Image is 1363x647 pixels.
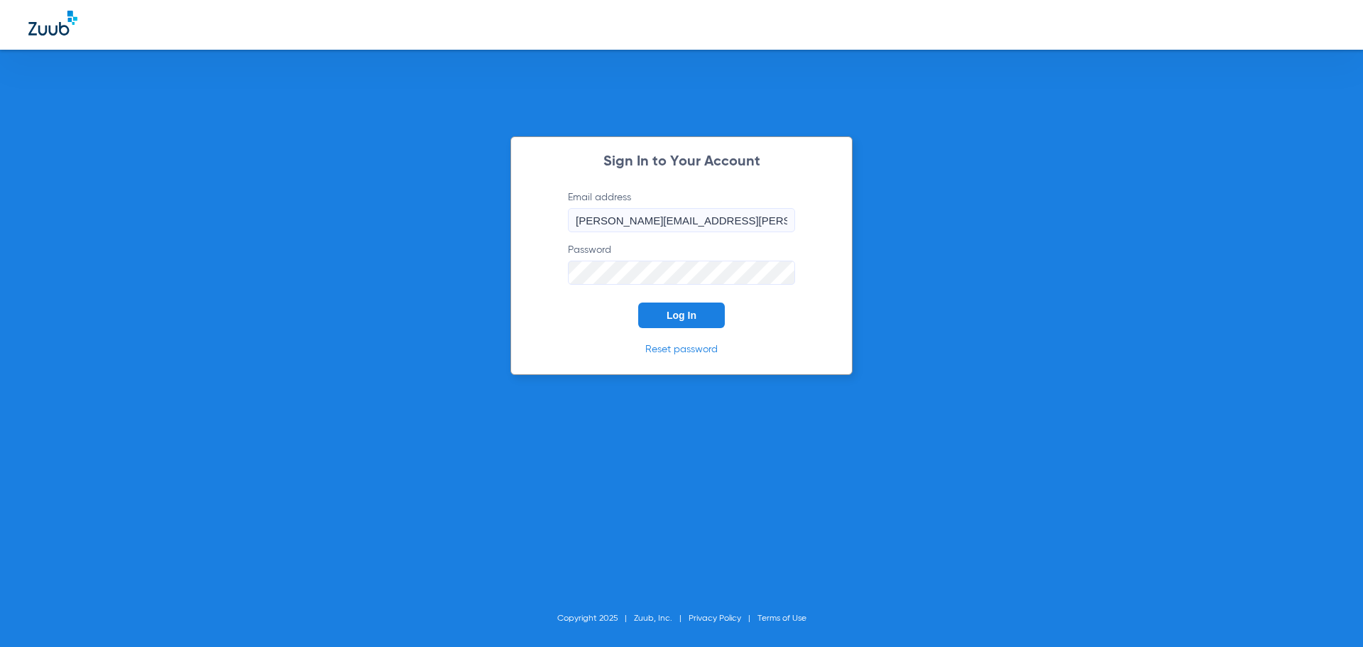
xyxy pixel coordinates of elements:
iframe: Chat Widget [1292,579,1363,647]
a: Privacy Policy [689,614,741,623]
label: Email address [568,190,795,232]
a: Terms of Use [757,614,806,623]
li: Zuub, Inc. [634,611,689,626]
h2: Sign In to Your Account [547,155,816,169]
a: Reset password [645,344,718,354]
span: Log In [667,310,696,321]
button: Log In [638,303,725,328]
input: Password [568,261,795,285]
li: Copyright 2025 [557,611,634,626]
input: Email address [568,208,795,232]
img: Zuub Logo [28,11,77,36]
label: Password [568,243,795,285]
